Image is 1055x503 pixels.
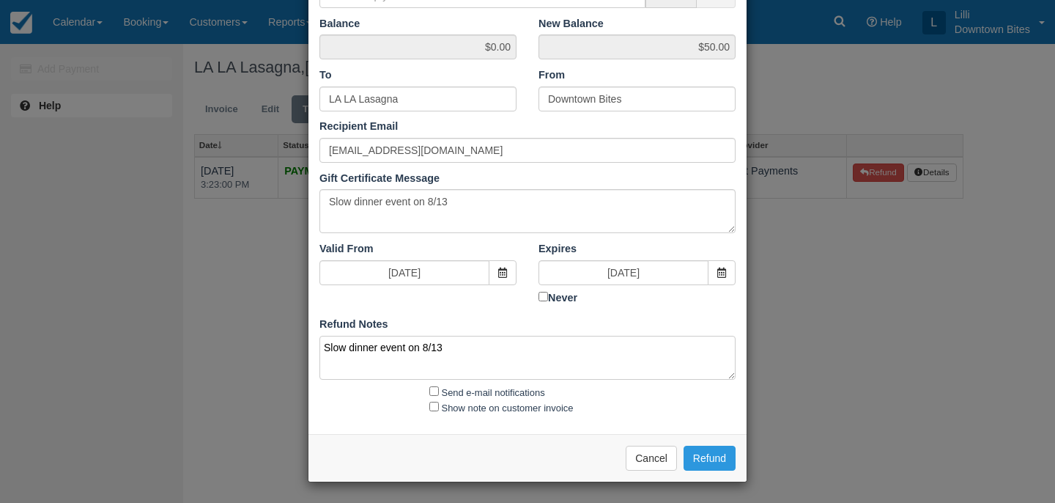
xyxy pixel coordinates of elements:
[319,171,440,186] label: Gift Certificate Message
[538,241,577,257] label: Expires
[538,34,736,59] span: $50.00
[538,67,565,83] label: From
[442,403,574,414] label: Show note on customer invoice
[319,16,360,32] label: Balance
[626,446,677,471] button: Cancel
[319,87,517,111] input: Name
[319,67,332,83] label: To
[319,317,388,332] label: Refund Notes
[684,446,736,471] button: Refund
[538,292,548,301] input: Never
[319,138,736,163] input: Email
[538,289,736,306] label: Never
[319,34,517,59] span: $0.00
[319,241,374,257] label: Valid From
[442,387,545,398] label: Send e-mail notifications
[319,119,398,134] label: Recipient Email
[538,87,736,111] input: Name
[538,16,604,32] label: New Balance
